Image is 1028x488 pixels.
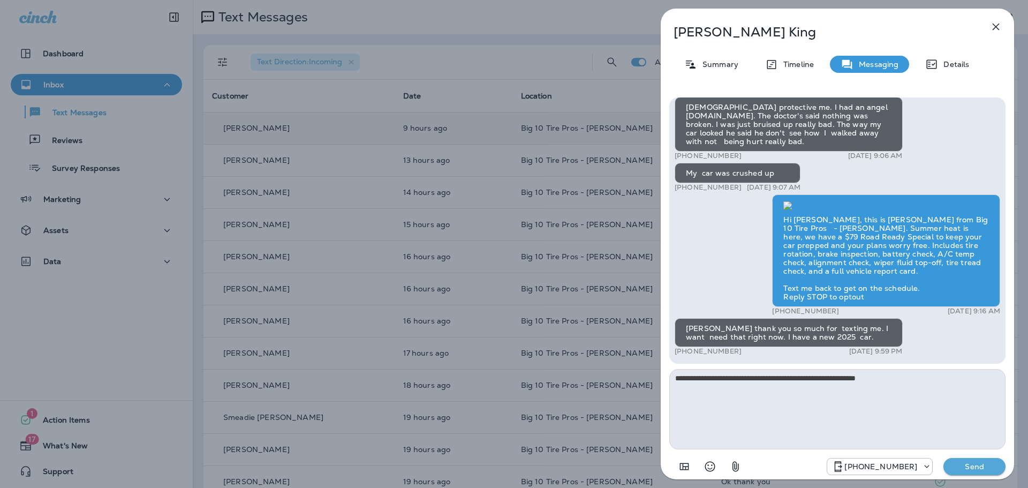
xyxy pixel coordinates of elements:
p: [PHONE_NUMBER] [772,307,839,316]
div: [PERSON_NAME] thank you so much for texting me. I want need that right now. I have a new 2025 car. [675,318,903,347]
button: Select an emoji [699,456,721,477]
p: Messaging [853,60,898,69]
button: Add in a premade template [674,456,695,477]
p: [PERSON_NAME] King [674,25,966,40]
button: Send [943,458,1006,475]
p: [DATE] 9:59 PM [849,347,903,356]
p: [PHONE_NUMBER] [675,183,742,192]
div: My car was crushed up [675,163,800,183]
p: Summary [697,60,738,69]
p: Send [952,462,997,471]
img: twilio-download [783,201,792,210]
p: Details [938,60,969,69]
div: Hi [PERSON_NAME], this is [PERSON_NAME] from Big 10 Tire Pros - [PERSON_NAME]. Summer heat is her... [772,194,1000,307]
p: [DATE] 9:07 AM [747,183,800,192]
div: [DEMOGRAPHIC_DATA] protective me. I had an angel [DOMAIN_NAME]. The doctor's said nothing was bro... [675,97,903,152]
p: [DATE] 9:16 AM [948,307,1000,316]
div: +1 (601) 808-4206 [827,460,932,473]
p: [DATE] 9:06 AM [848,152,903,160]
p: [PHONE_NUMBER] [844,462,917,471]
p: [PHONE_NUMBER] [675,347,742,356]
p: Timeline [778,60,814,69]
p: [PHONE_NUMBER] [675,152,742,160]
